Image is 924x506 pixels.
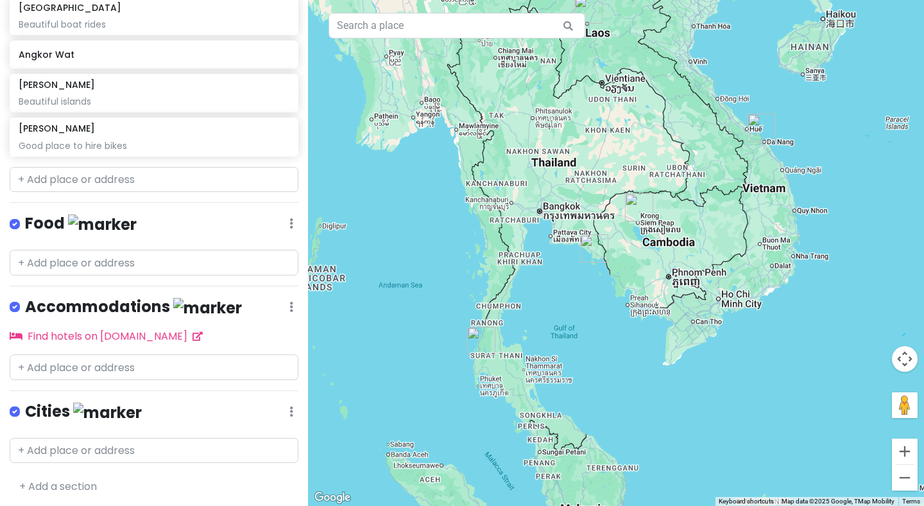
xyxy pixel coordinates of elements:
button: Drag Pegman onto the map to open Street View [892,392,918,418]
button: Zoom in [892,439,918,464]
img: marker [173,298,242,318]
div: Beautiful boat rides [19,19,289,30]
div: Good place to hire bikes [19,140,289,152]
input: + Add place or address [10,250,298,275]
div: Da Nang [748,114,776,142]
button: Zoom out [892,465,918,491]
span: Map data ©2025 Google, TMap Mobility [782,498,894,505]
input: Search a place [329,13,585,39]
div: Beautiful islands [19,96,289,107]
div: Koh Chang [580,234,608,263]
a: + Add a section [19,479,97,494]
input: + Add place or address [10,167,298,193]
h4: Accommodations [25,297,242,318]
a: Open this area in Google Maps (opens a new window) [311,489,354,506]
h6: [GEOGRAPHIC_DATA] [19,2,121,13]
a: Terms (opens in new tab) [902,498,920,505]
button: Keyboard shortcuts [719,497,774,506]
img: marker [68,214,137,234]
img: marker [73,403,142,423]
div: Khao Sok [467,327,495,355]
button: Map camera controls [892,346,918,372]
div: Angkor Wat [625,193,653,222]
h6: [PERSON_NAME] [19,123,95,134]
img: Google [311,489,354,506]
h4: Food [25,213,137,234]
input: + Add place or address [10,438,298,464]
h6: [PERSON_NAME] [19,79,95,91]
a: Find hotels on [DOMAIN_NAME] [10,329,203,344]
h4: Cities [25,401,142,423]
h6: Angkor Wat [19,49,289,60]
input: + Add place or address [10,354,298,380]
